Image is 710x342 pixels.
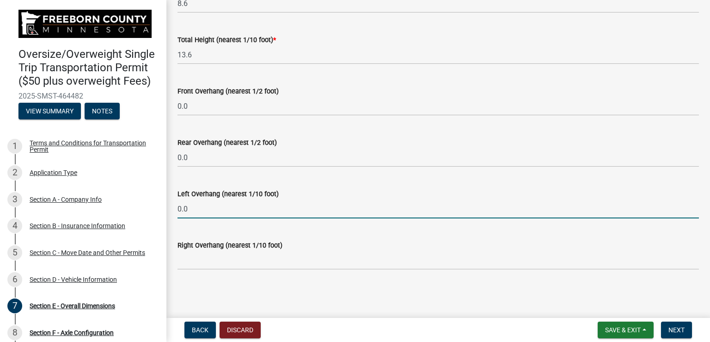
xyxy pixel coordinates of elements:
div: 2 [7,165,22,180]
div: 4 [7,218,22,233]
div: Section A - Company Info [30,196,102,203]
span: 2025-SMST-464482 [18,92,148,100]
div: 8 [7,325,22,340]
span: Save & Exit [605,326,641,334]
div: Section D - Vehicle Information [30,276,117,283]
div: 6 [7,272,22,287]
button: Notes [85,103,120,119]
div: Section E - Overall Dimensions [30,303,115,309]
span: Next [668,326,685,334]
button: View Summary [18,103,81,119]
div: Application Type [30,169,77,176]
div: Section F - Axle Configuration [30,330,114,336]
div: Section B - Insurance Information [30,223,125,229]
wm-modal-confirm: Summary [18,108,81,115]
button: Discard [220,322,261,338]
label: Left Overhang (nearest 1/10 foot) [177,191,279,198]
button: Next [661,322,692,338]
div: Section C - Move Date and Other Permits [30,249,145,256]
div: 5 [7,245,22,260]
label: Total Height (nearest 1/10 foot) [177,37,276,44]
label: Right Overhang (nearest 1/10 foot) [177,243,282,249]
span: Back [192,326,208,334]
h4: Oversize/Overweight Single Trip Transportation Permit ($50 plus overweight Fees) [18,48,159,87]
button: Save & Exit [598,322,654,338]
div: 3 [7,192,22,207]
div: 7 [7,298,22,313]
div: Terms and Conditions for Transportation Permit [30,140,152,153]
img: Freeborn County, Minnesota [18,10,152,38]
button: Back [184,322,216,338]
div: 1 [7,139,22,154]
label: Rear Overhang (nearest 1/2 foot) [177,140,277,146]
wm-modal-confirm: Notes [85,108,120,115]
label: Front Overhang (nearest 1/2 foot) [177,88,279,95]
